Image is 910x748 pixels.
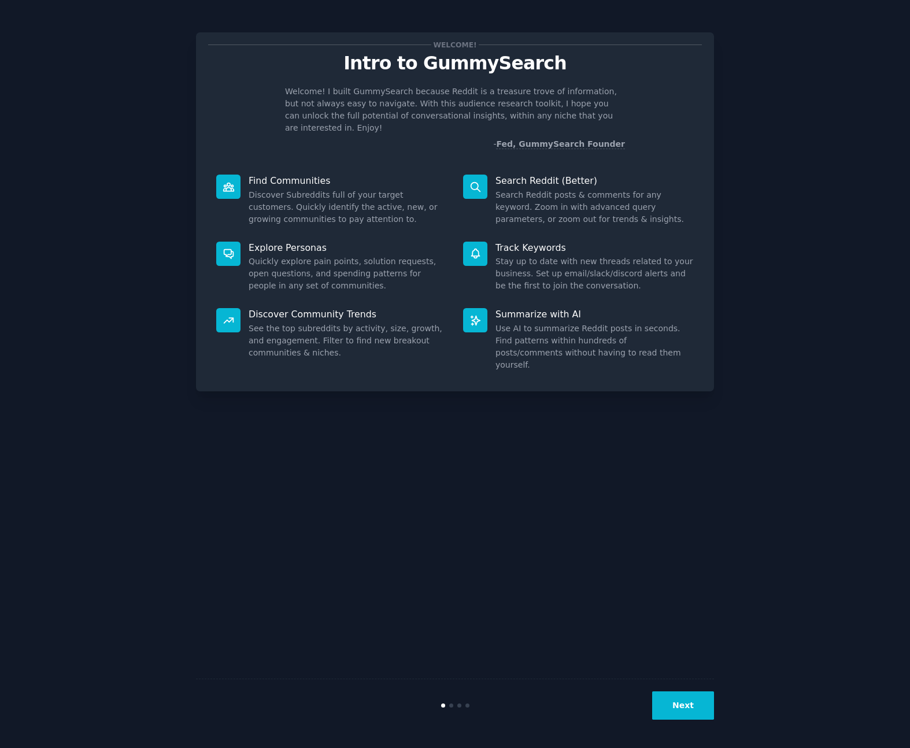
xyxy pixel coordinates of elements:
[249,175,447,187] p: Find Communities
[493,138,625,150] div: -
[495,189,694,225] dd: Search Reddit posts & comments for any keyword. Zoom in with advanced query parameters, or zoom o...
[495,323,694,371] dd: Use AI to summarize Reddit posts in seconds. Find patterns within hundreds of posts/comments with...
[496,139,625,149] a: Fed, GummySearch Founder
[249,255,447,292] dd: Quickly explore pain points, solution requests, open questions, and spending patterns for people ...
[249,308,447,320] p: Discover Community Trends
[285,86,625,134] p: Welcome! I built GummySearch because Reddit is a treasure trove of information, but not always ea...
[495,308,694,320] p: Summarize with AI
[249,242,447,254] p: Explore Personas
[495,242,694,254] p: Track Keywords
[249,189,447,225] dd: Discover Subreddits full of your target customers. Quickly identify the active, new, or growing c...
[495,175,694,187] p: Search Reddit (Better)
[249,323,447,359] dd: See the top subreddits by activity, size, growth, and engagement. Filter to find new breakout com...
[431,39,479,51] span: Welcome!
[208,53,702,73] p: Intro to GummySearch
[495,255,694,292] dd: Stay up to date with new threads related to your business. Set up email/slack/discord alerts and ...
[652,691,714,720] button: Next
